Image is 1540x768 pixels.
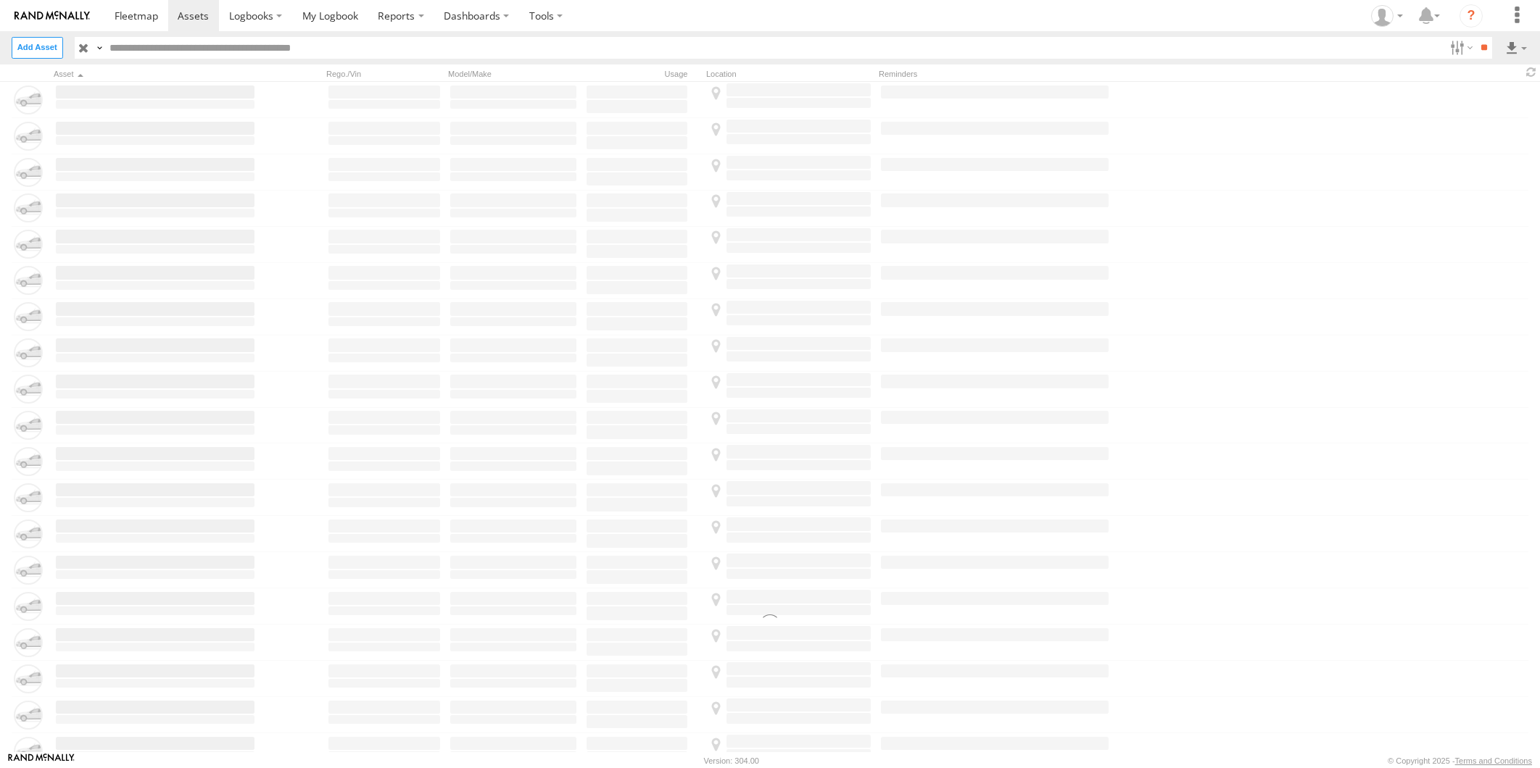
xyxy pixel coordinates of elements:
[1523,66,1540,80] span: Refresh
[326,69,442,79] div: Rego./Vin
[448,69,579,79] div: Model/Make
[1444,37,1475,58] label: Search Filter Options
[706,69,873,79] div: Location
[879,69,1111,79] div: Reminders
[54,69,257,79] div: Click to Sort
[1455,756,1532,765] a: Terms and Conditions
[704,756,759,765] div: Version: 304.00
[93,37,104,58] label: Search Query
[1460,4,1483,28] i: ?
[584,69,700,79] div: Usage
[12,37,63,58] label: Create New Asset
[1388,756,1532,765] div: © Copyright 2025 -
[1366,5,1408,27] div: Zarni Lwin
[8,754,75,768] a: Visit our Website
[1504,37,1528,58] label: Export results as...
[15,11,90,21] img: rand-logo.svg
